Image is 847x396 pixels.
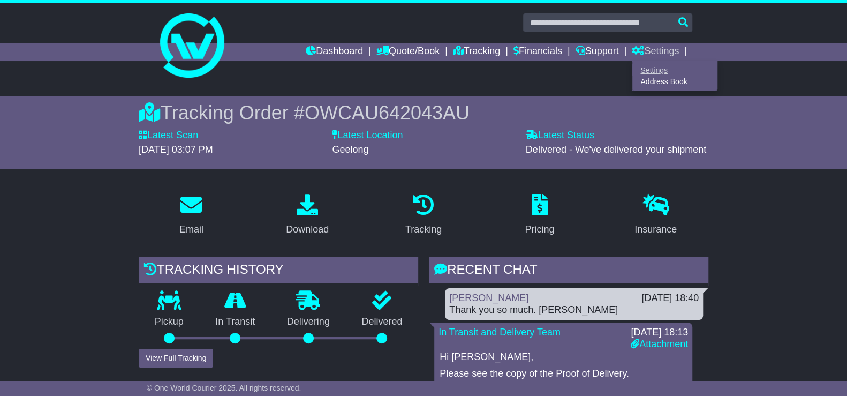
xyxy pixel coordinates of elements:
span: [DATE] 03:07 PM [139,144,213,155]
span: Geelong [332,144,368,155]
a: Tracking [398,190,449,241]
div: Quote/Book [632,61,717,91]
a: In Transit and Delivery Team [438,327,561,338]
p: Pickup [139,316,200,328]
p: Delivered [346,316,419,328]
div: Download [286,222,329,237]
div: [DATE] 18:13 [631,327,688,339]
div: Pricing [525,222,554,237]
span: © One World Courier 2025. All rights reserved. [147,384,301,392]
div: Insurance [634,222,677,237]
a: Financials [513,43,562,61]
div: RECENT CHAT [429,257,708,286]
a: Insurance [627,190,684,241]
a: [PERSON_NAME] [449,293,528,303]
a: Quote/Book [376,43,440,61]
div: Thank you so much. [PERSON_NAME] [449,304,699,316]
a: Attachment [631,339,688,349]
a: Address Book [632,76,717,88]
span: OWCAU642043AU [305,102,470,124]
p: Please see the copy of the Proof of Delivery. [440,368,687,380]
div: Tracking Order # [139,101,708,124]
button: View Full Tracking [139,349,213,368]
a: Support [576,43,619,61]
p: In Transit [200,316,271,328]
span: Delivered - We've delivered your shipment [526,144,706,155]
label: Latest Location [332,130,403,141]
a: Email [172,190,210,241]
a: Pricing [518,190,561,241]
a: Settings [632,43,679,61]
p: Delivering [271,316,346,328]
div: Tracking [405,222,442,237]
a: Tracking [453,43,500,61]
a: Dashboard [306,43,363,61]
div: Email [179,222,203,237]
label: Latest Status [526,130,594,141]
a: Download [279,190,336,241]
a: Settings [632,64,717,76]
label: Latest Scan [139,130,198,141]
p: Hi [PERSON_NAME], [440,352,687,363]
div: [DATE] 18:40 [641,293,699,304]
div: Tracking history [139,257,418,286]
